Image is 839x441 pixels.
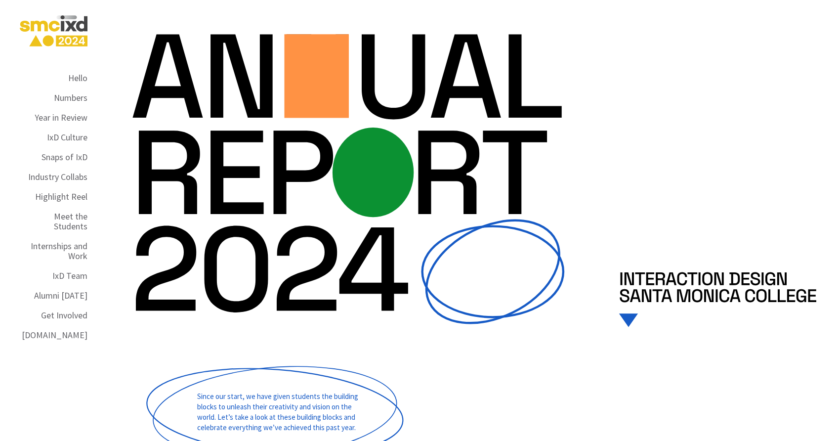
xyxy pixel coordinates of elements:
a: Internships and Work [20,236,87,266]
a: Snaps of IxD [42,147,87,167]
a: Industry Collabs [28,167,87,187]
div: Alumni [DATE] [34,291,87,301]
a: Numbers [54,88,87,108]
a: Hello [68,68,87,88]
a: [DOMAIN_NAME] [22,325,87,345]
a: Year in Review [35,108,87,128]
a: IxD Culture [47,128,87,147]
div: Meet the Students [20,212,87,231]
div: Numbers [54,93,87,103]
div: Industry Collabs [28,172,87,182]
div: IxD Team [52,271,87,281]
div: [DOMAIN_NAME] [22,330,87,340]
a: Highlight Reel [35,187,87,207]
div: Hello [68,73,87,83]
a: Alumni [DATE] [34,286,87,306]
img: Title graphic for the 2024 annual report [112,12,590,344]
div: Highlight Reel [35,192,87,202]
a: IxD Team [52,266,87,286]
img: SMC IxD 2024 Annual Report Logo [20,13,87,48]
div: Internships and Work [20,241,87,261]
div: Get Involved [41,310,87,320]
div: Snaps of IxD [42,152,87,162]
div: Year in Review [35,113,87,123]
a: Get Involved [41,306,87,325]
a: Meet the Students [20,207,87,236]
div: IxD Culture [47,132,87,142]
